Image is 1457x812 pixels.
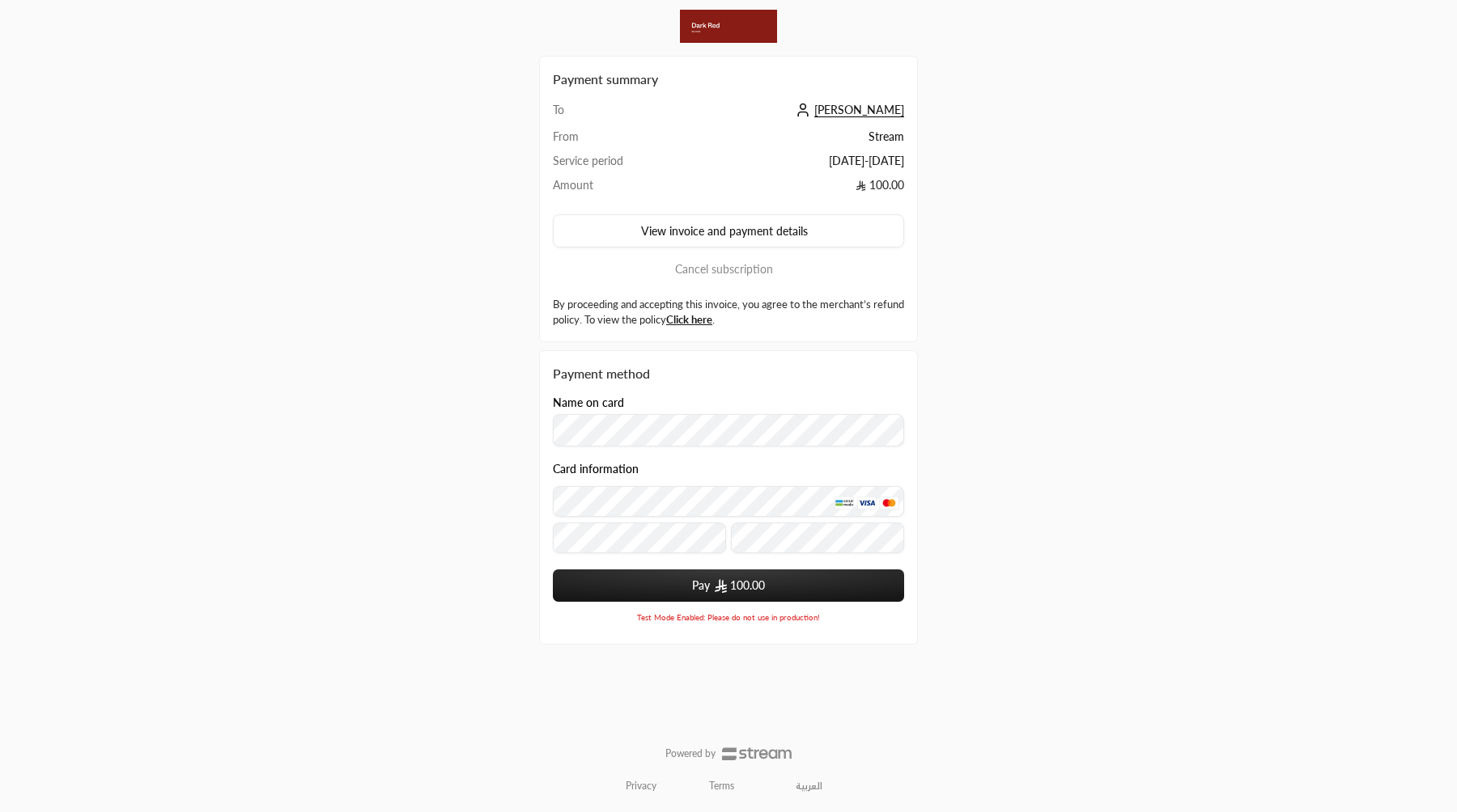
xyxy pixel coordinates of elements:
span: Test Mode Enabled: Please do not use in production! [637,612,820,623]
td: Stream [688,129,904,153]
div: Card information [553,463,904,559]
input: Credit Card [553,486,904,517]
img: MADA [835,497,854,510]
button: Pay SAR100.00 [553,569,904,602]
a: العربية [787,773,831,799]
a: Terms [709,780,734,793]
img: Visa [857,497,877,510]
td: 100.00 [688,177,904,201]
p: Powered by [665,747,716,760]
td: Service period [553,153,688,177]
label: Name on card [553,396,624,409]
img: MasterCard [879,497,898,510]
input: Expiry date [553,522,726,553]
td: [DATE] - [DATE] [688,153,904,177]
img: Company Logo [680,10,777,43]
span: [PERSON_NAME] [814,103,904,117]
button: Cancel subscription [553,260,904,278]
td: From [553,129,688,153]
div: Payment method [553,364,904,383]
a: [PERSON_NAME] [792,103,904,116]
a: Privacy [626,780,656,793]
img: SAR [715,579,727,593]
a: Click here [666,313,712,326]
legend: Card information [553,463,904,476]
span: 100.00 [730,577,765,594]
td: To [553,102,688,129]
label: By proceeding and accepting this invoice, you agree to the merchant’s refund policy. To view the ... [553,297,904,328]
button: View invoice and payment details [553,214,904,248]
h2: Payment summary [553,70,904,89]
td: Amount [553,177,688,201]
input: CVC [731,522,904,553]
div: Name on card [553,396,904,447]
